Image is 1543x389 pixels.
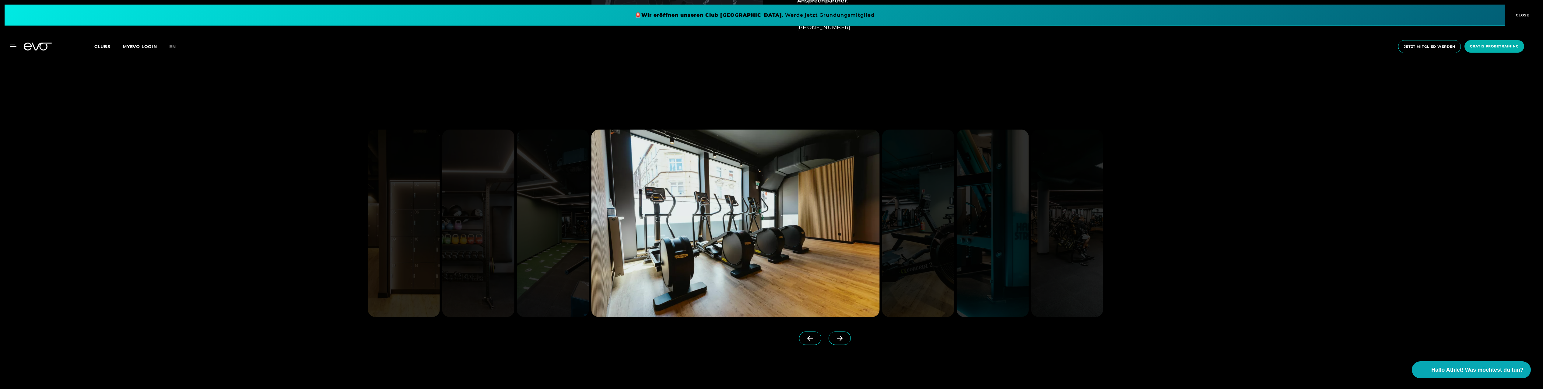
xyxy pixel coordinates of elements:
[169,43,183,50] a: en
[1431,366,1524,374] span: Hallo Athlet! Was möchtest du tun?
[1031,130,1103,317] img: evofitness
[591,130,879,317] img: evofitness
[956,130,1029,317] img: evofitness
[442,130,514,317] img: evofitness
[1404,44,1455,49] span: Jetzt Mitglied werden
[94,44,110,49] span: Clubs
[169,44,176,49] span: en
[94,43,123,49] a: Clubs
[1470,44,1519,49] span: Gratis Probetraining
[368,130,440,317] img: evofitness
[1463,40,1526,53] a: Gratis Probetraining
[517,130,589,317] img: evofitness
[1412,361,1531,378] button: Hallo Athlet! Was möchtest du tun?
[1514,12,1529,18] span: CLOSE
[1505,5,1538,26] button: CLOSE
[1396,40,1463,53] a: Jetzt Mitglied werden
[882,130,954,317] img: evofitness
[123,44,157,49] a: MYEVO LOGIN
